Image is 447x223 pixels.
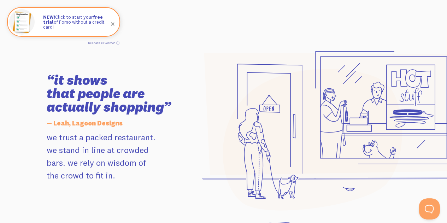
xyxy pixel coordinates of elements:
strong: free trial [43,14,103,25]
h5: — Leah, Lagoon Designs [47,116,189,131]
iframe: Help Scout Beacon - Open [419,198,440,219]
a: This data is verified ⓘ [86,41,119,45]
h3: “it shows that people are actually shopping” [47,74,189,114]
img: Fomo [9,9,35,35]
p: Click to start your of Fomo without a credit card! [43,14,112,30]
p: we trust a packed restaurant. we stand in line at crowded bars. we rely on wisdom of the crowd to... [47,131,189,182]
strong: NEW! [43,14,55,20]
